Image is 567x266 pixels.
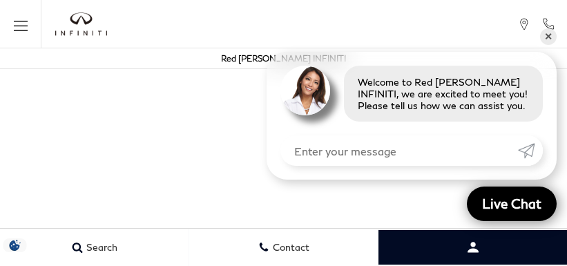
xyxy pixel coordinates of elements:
a: Live Chat [467,187,557,221]
button: You have opened user profile menu modal. [378,230,567,265]
a: infiniti [55,12,107,36]
a: Red [PERSON_NAME] INFINITI [221,53,346,64]
div: Welcome to Red [PERSON_NAME] INFINITI, we are excited to meet you! Please tell us how we can assi... [344,66,543,122]
input: Enter your message [280,135,518,166]
img: INFINITI [55,12,107,36]
img: Agent profile photo [280,66,330,115]
span: Live Chat [475,195,548,212]
a: Submit [518,135,543,166]
span: Search [83,242,117,254]
span: Contact [269,242,309,254]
